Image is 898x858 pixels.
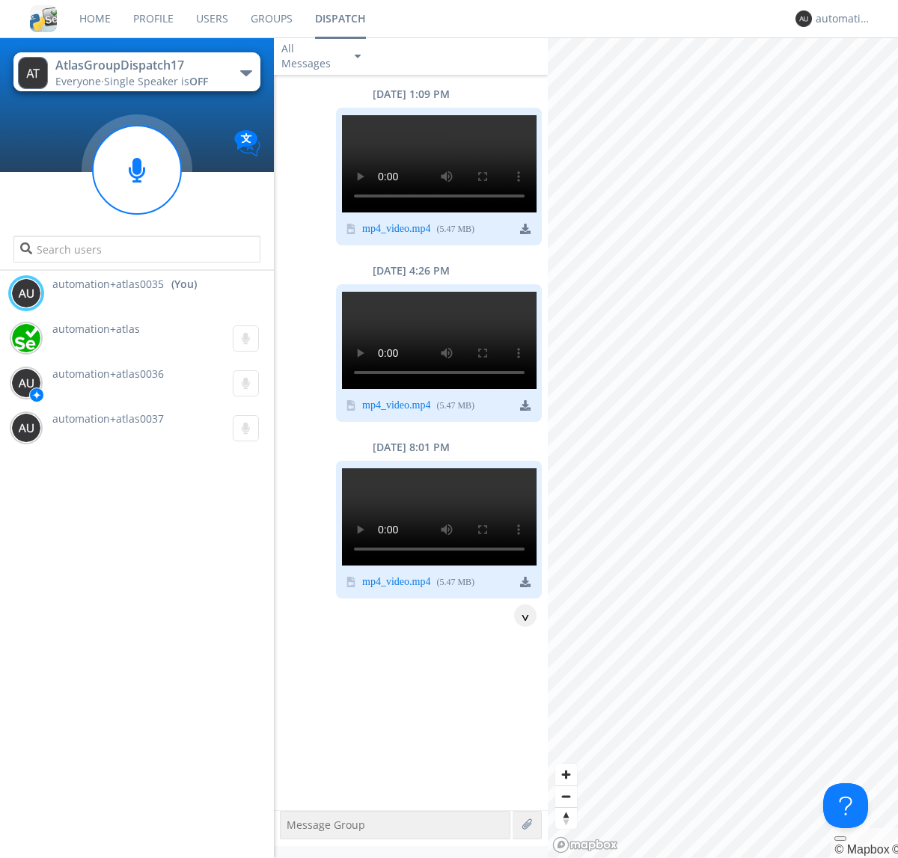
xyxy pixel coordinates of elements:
a: mp4_video.mp4 [362,224,430,236]
div: ( 5.47 MB ) [436,576,474,589]
iframe: Toggle Customer Support [823,783,868,828]
div: ( 5.47 MB ) [436,223,474,236]
span: Zoom out [555,786,577,807]
a: mp4_video.mp4 [362,577,430,589]
span: automation+atlas0037 [52,411,164,426]
button: Zoom in [555,764,577,785]
div: (You) [171,277,197,292]
img: download media button [520,224,531,234]
img: download media button [520,400,531,411]
img: 373638.png [11,278,41,308]
img: video icon [346,400,356,411]
div: ^ [514,604,537,627]
img: video icon [346,577,356,587]
a: mp4_video.mp4 [362,400,430,412]
div: ( 5.47 MB ) [436,399,474,412]
img: d2d01cd9b4174d08988066c6d424eccd [11,323,41,353]
img: 373638.png [11,413,41,443]
img: 373638.png [11,368,41,398]
span: OFF [189,74,208,88]
img: download media button [520,577,531,587]
img: caret-down-sm.svg [355,55,361,58]
button: Toggle attribution [834,836,846,841]
button: AtlasGroupDispatch17Everyone·Single Speaker isOFF [13,52,260,91]
span: Reset bearing to north [555,808,577,829]
button: Reset bearing to north [555,807,577,829]
div: [DATE] 8:01 PM [274,440,548,455]
span: Single Speaker is [104,74,208,88]
img: cddb5a64eb264b2086981ab96f4c1ba7 [30,5,57,32]
a: Mapbox [834,843,889,856]
div: automation+atlas0035 [816,11,872,26]
img: 373638.png [795,10,812,27]
div: [DATE] 1:09 PM [274,87,548,102]
img: 373638.png [18,57,48,89]
span: automation+atlas0035 [52,277,164,292]
div: Everyone · [55,74,224,89]
img: video icon [346,224,356,234]
div: All Messages [281,41,341,71]
input: Search users [13,236,260,263]
div: AtlasGroupDispatch17 [55,57,224,74]
span: automation+atlas [52,322,140,336]
button: Zoom out [555,785,577,807]
img: Translation enabled [234,130,260,156]
a: Mapbox logo [552,836,618,854]
div: [DATE] 4:26 PM [274,263,548,278]
span: automation+atlas0036 [52,367,164,381]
